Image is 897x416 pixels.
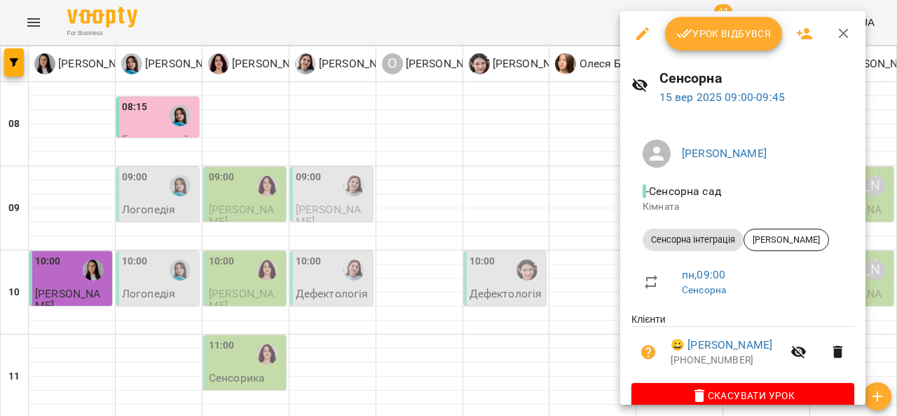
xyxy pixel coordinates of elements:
[682,284,726,295] a: Сенсорна
[631,335,665,369] button: Візит ще не сплачено. Додати оплату?
[643,184,724,198] span: - Сенсорна сад
[643,387,843,404] span: Скасувати Урок
[676,25,772,42] span: Урок відбувся
[682,147,767,160] a: [PERSON_NAME]
[744,234,828,246] span: [PERSON_NAME]
[659,90,785,104] a: 15 вер 2025 09:00-09:45
[744,229,829,251] div: [PERSON_NAME]
[631,383,854,408] button: Скасувати Урок
[659,67,855,89] h6: Сенсорна
[631,312,854,382] ul: Клієнти
[671,354,782,368] p: [PHONE_NUMBER]
[643,200,843,214] p: Кімната
[671,337,772,354] a: 😀 [PERSON_NAME]
[665,17,783,51] button: Урок відбувся
[682,268,725,281] a: пн , 09:00
[643,234,744,246] span: Сенсорна інтеграція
